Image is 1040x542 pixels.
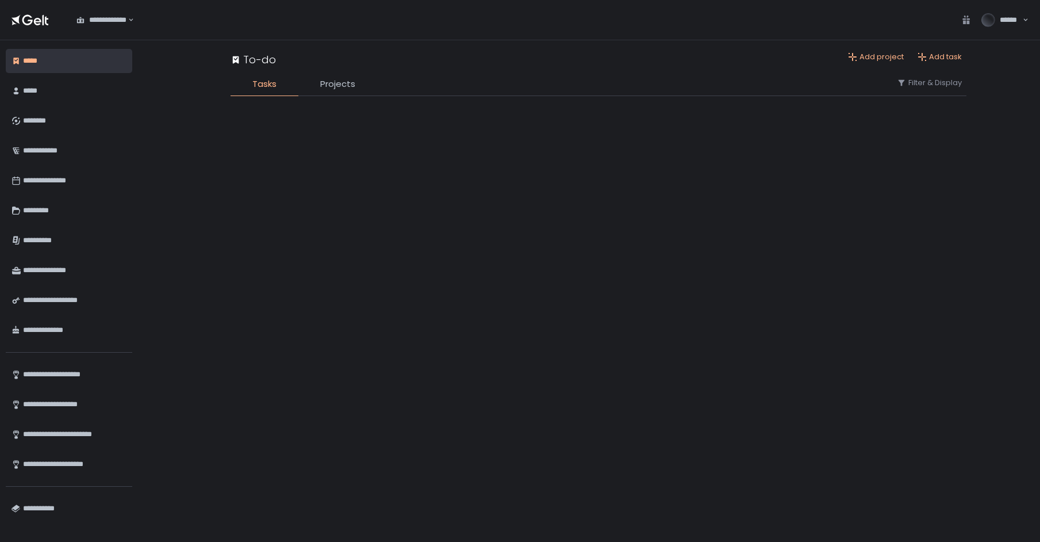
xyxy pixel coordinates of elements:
button: Filter & Display [897,78,962,88]
button: Add task [918,52,962,62]
span: Tasks [252,78,277,91]
button: Add project [848,52,904,62]
div: To-do [231,52,276,67]
div: Search for option [69,8,134,32]
span: Projects [320,78,355,91]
